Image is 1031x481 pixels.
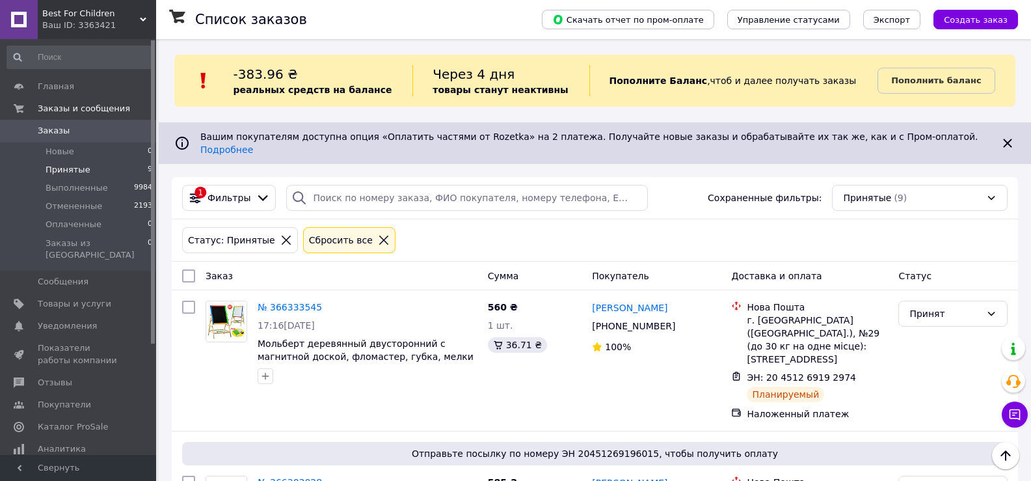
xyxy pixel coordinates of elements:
div: г. [GEOGRAPHIC_DATA] ([GEOGRAPHIC_DATA].), №29 (до 30 кг на одне місце): [STREET_ADDRESS] [747,314,888,366]
div: Ваш ID: 3363421 [42,20,156,31]
button: Чат с покупателем [1002,402,1028,428]
span: Заказы и сообщения [38,103,130,115]
span: Отзывы [38,377,72,389]
div: Принят [909,307,981,321]
a: Мольберт деревянный двусторонний с магнитной доской, фломастер, губка, мелки [258,338,474,362]
span: Выполненные [46,182,108,194]
h1: Список заказов [195,12,307,27]
div: Наложенный платеж [747,407,888,420]
span: Покупатели [38,399,91,411]
b: реальных средств на балансе [234,85,392,95]
span: Каталог ProSale [38,421,108,433]
span: Через 4 дня [433,66,515,82]
img: Фото товару [206,301,247,342]
b: Пополнить баланс [891,76,981,85]
span: Аналитика [38,443,86,455]
div: , чтоб и далее получать заказы [589,65,878,96]
span: Новые [46,146,74,158]
span: 9 [148,164,152,176]
span: Отправьте посылку по номеру ЭН 20451269196015, чтобы получить оплату [187,447,1002,460]
span: Главная [38,81,74,92]
span: Заказ [206,271,233,281]
button: Наверх [992,442,1019,469]
span: Принятые [46,164,90,176]
span: Фильтры [208,191,250,204]
span: Оплаченные [46,219,101,230]
span: Отмененные [46,200,102,212]
span: Показатели работы компании [38,342,120,366]
input: Поиск [7,46,154,69]
div: Сбросить все [306,233,375,247]
input: Поиск по номеру заказа, ФИО покупателя, номеру телефона, Email, номеру накладной [286,185,647,211]
span: 560 ₴ [488,302,518,312]
span: -383.96 ₴ [234,66,298,82]
span: Создать заказ [944,15,1008,25]
div: [PHONE_NUMBER] [589,317,678,335]
span: Сообщения [38,276,88,288]
span: 2193 [134,200,152,212]
span: Сумма [488,271,519,281]
a: [PERSON_NAME] [592,301,667,314]
div: Статус: Принятые [185,233,278,247]
span: Экспорт [874,15,910,25]
span: Управление статусами [738,15,840,25]
span: 0 [148,146,152,158]
span: 100% [605,342,631,352]
span: Товары и услуги [38,298,111,310]
span: Заказы [38,125,70,137]
span: Best For Children [42,8,140,20]
button: Экспорт [863,10,920,29]
button: Управление статусами [727,10,850,29]
b: товары станут неактивны [433,85,568,95]
span: Покупатель [592,271,649,281]
span: 17:16[DATE] [258,320,315,331]
span: Вашим покупателям доступна опция «Оплатить частями от Rozetka» на 2 платежа. Получайте новые зака... [200,131,983,155]
div: 36.71 ₴ [488,337,547,353]
span: Сохраненные фильтры: [708,191,822,204]
span: 9984 [134,182,152,194]
a: № 366333545 [258,302,322,312]
div: Планируемый [747,387,824,402]
span: (9) [894,193,907,203]
span: Скачать отчет по пром-оплате [552,14,704,25]
span: 0 [148,219,152,230]
a: Пополнить баланс [877,68,995,94]
span: 1 шт. [488,320,513,331]
span: ЭН: 20 4512 6919 2974 [747,372,856,383]
b: Пополните Баланс [609,76,708,86]
span: Доставка и оплата [731,271,822,281]
span: 0 [148,238,152,261]
span: Заказы из [GEOGRAPHIC_DATA] [46,238,148,261]
a: Создать заказ [920,14,1018,24]
img: :exclamation: [194,71,213,90]
span: Уведомления [38,320,97,332]
button: Создать заказ [933,10,1018,29]
span: Принятые [843,191,891,204]
button: Скачать отчет по пром-оплате [542,10,714,29]
a: Подробнее [200,144,253,155]
a: Фото товару [206,301,247,342]
div: Нова Пошта [747,301,888,314]
span: Статус [898,271,931,281]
